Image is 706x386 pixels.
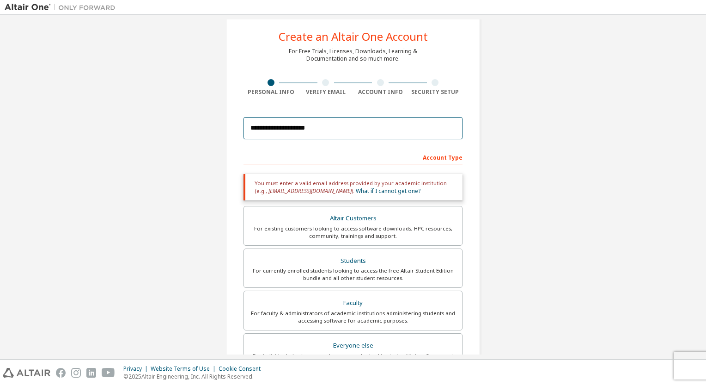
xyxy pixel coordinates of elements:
div: Privacy [123,365,151,373]
a: What if I cannot get one? [356,187,420,195]
div: Account Type [243,149,463,164]
div: Altair Customers [250,212,456,225]
div: For existing customers looking to access software downloads, HPC resources, community, trainings ... [250,225,456,240]
img: facebook.svg [56,368,66,378]
div: For individuals, businesses and everyone else looking to try Altair software and explore our prod... [250,352,456,367]
div: For faculty & administrators of academic institutions administering students and accessing softwa... [250,310,456,324]
div: Personal Info [243,88,298,96]
div: Verify Email [298,88,353,96]
div: Account Info [353,88,408,96]
img: altair_logo.svg [3,368,50,378]
div: For Free Trials, Licenses, Downloads, Learning & Documentation and so much more. [289,48,417,62]
div: Cookie Consent [219,365,266,373]
div: Faculty [250,297,456,310]
span: [EMAIL_ADDRESS][DOMAIN_NAME] [268,187,352,195]
div: Everyone else [250,339,456,352]
div: Students [250,255,456,268]
img: linkedin.svg [86,368,96,378]
div: Create an Altair One Account [279,31,428,42]
img: Altair One [5,3,120,12]
div: You must enter a valid email address provided by your academic institution (e.g., ). [243,174,463,200]
img: youtube.svg [102,368,115,378]
img: instagram.svg [71,368,81,378]
div: Security Setup [408,88,463,96]
div: For currently enrolled students looking to access the free Altair Student Edition bundle and all ... [250,267,456,282]
div: Website Terms of Use [151,365,219,373]
p: © 2025 Altair Engineering, Inc. All Rights Reserved. [123,373,266,380]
